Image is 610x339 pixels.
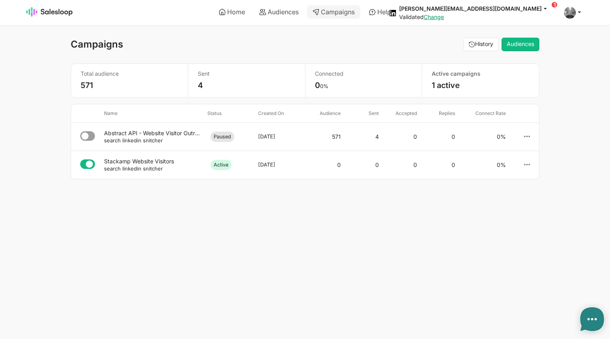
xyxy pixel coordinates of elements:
[382,157,420,173] div: 0
[315,70,413,77] p: Connected
[198,80,295,90] p: 4
[204,110,255,117] div: Status
[255,110,306,117] div: Created on
[104,158,201,165] div: Stackamp Website Visitors
[104,165,163,172] small: search linkedin snitcher
[458,129,509,145] div: 0%
[420,110,458,117] div: Replies
[71,39,123,50] h1: Campaigns
[254,5,304,19] a: Audiences
[258,161,275,168] small: [DATE]
[502,38,539,51] a: Audiences
[344,110,382,117] div: Sent
[101,110,204,117] div: Name
[432,80,460,90] a: 1 active
[432,70,529,77] p: Active campaigns
[210,132,234,142] span: Paused
[198,70,295,77] p: Sent
[81,80,178,90] p: 571
[344,157,382,173] div: 0
[458,110,509,117] div: Connect rate
[463,38,498,51] button: History
[344,129,382,145] div: 4
[382,110,420,117] div: Accepted
[307,5,360,19] a: Campaigns
[382,129,420,145] div: 0
[306,110,344,117] div: Audience
[26,7,73,17] img: Salesloop
[306,157,344,173] div: 0
[104,158,201,172] a: Stackamp Website Visitorssearch linkedin snitcher
[420,157,458,173] div: 0
[315,80,413,90] p: 0
[399,13,554,21] div: Validated
[306,129,344,145] div: 571
[420,129,458,145] div: 0
[104,137,163,144] small: search linkedin snitcher
[81,70,178,77] p: Total audience
[424,13,444,20] a: Change
[399,5,554,12] button: [PERSON_NAME][EMAIL_ADDRESS][DOMAIN_NAME]
[104,130,201,137] div: Abstract API - Website Visitor Outreach
[258,133,275,140] small: [DATE]
[210,160,232,170] span: Active
[213,5,251,19] a: Home
[458,157,509,173] div: 0%
[320,83,328,89] small: 0%
[363,5,397,19] a: Help
[104,130,201,144] a: Abstract API - Website Visitor Outreachsearch linkedin snitcher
